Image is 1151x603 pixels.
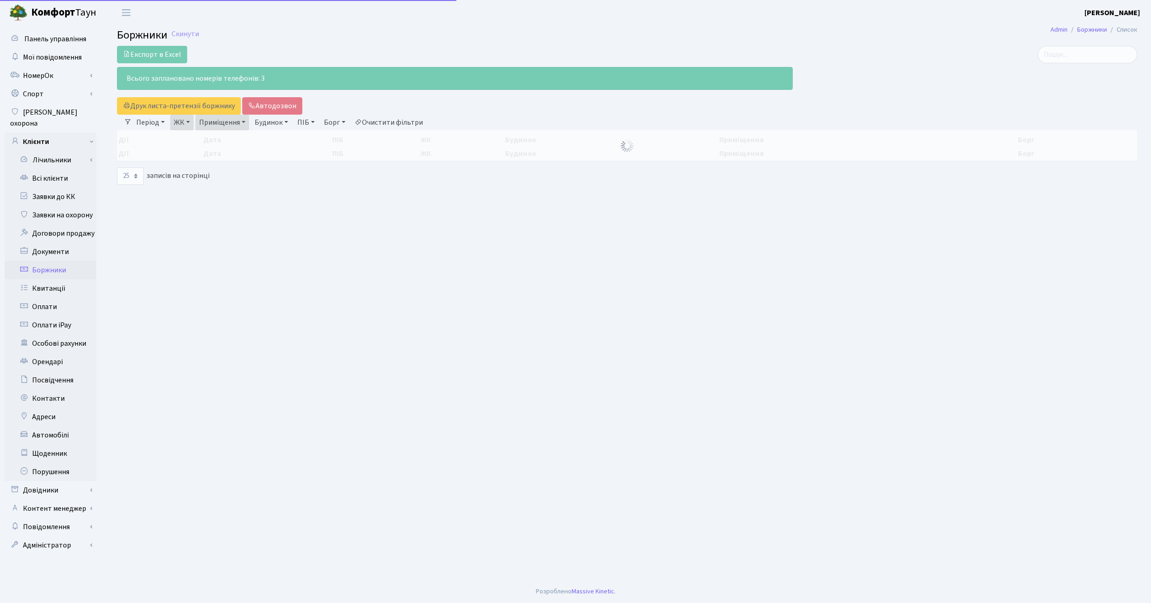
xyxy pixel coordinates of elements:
a: Документи [5,243,96,261]
a: Admin [1051,25,1068,34]
a: Панель управління [5,30,96,48]
a: Будинок [251,115,292,130]
a: Щоденник [5,444,96,463]
select: записів на сторінці [117,167,144,185]
a: Контакти [5,389,96,408]
a: Оплати [5,298,96,316]
a: ПІБ [294,115,318,130]
a: Приміщення [195,115,249,130]
span: Боржники [117,27,167,43]
a: Довідники [5,481,96,499]
a: Орендарі [5,353,96,371]
a: Посвідчення [5,371,96,389]
a: Період [133,115,168,130]
a: Квитанції [5,279,96,298]
div: Всього заплановано номерів телефонів: 3 [117,67,793,90]
label: записів на сторінці [117,167,210,185]
a: Спорт [5,85,96,103]
a: Контент менеджер [5,499,96,518]
a: [PERSON_NAME] охорона [5,103,96,133]
a: Адміністратор [5,536,96,554]
img: logo.png [9,4,28,22]
a: Автомобілі [5,426,96,444]
nav: breadcrumb [1037,20,1151,39]
a: Всі клієнти [5,169,96,188]
img: Обробка... [620,138,634,153]
a: Заявки на охорону [5,206,96,224]
div: Розроблено . [536,586,616,597]
a: [PERSON_NAME] [1084,7,1140,18]
span: Таун [31,5,96,21]
li: Список [1107,25,1137,35]
input: Пошук... [1038,46,1137,63]
a: Адреси [5,408,96,426]
b: [PERSON_NAME] [1084,8,1140,18]
button: Переключити навігацію [115,5,138,20]
a: Особові рахунки [5,334,96,353]
a: Заявки до КК [5,188,96,206]
a: Оплати iPay [5,316,96,334]
a: Лічильники [11,151,96,169]
a: Порушення [5,463,96,481]
a: Очистити фільтри [351,115,427,130]
button: Друк листа-претензії боржнику [117,97,241,115]
a: Договори продажу [5,224,96,243]
a: Massive Kinetic [572,586,614,596]
span: Панель управління [24,34,86,44]
b: Комфорт [31,5,75,20]
a: НомерОк [5,66,96,85]
a: Борг [320,115,349,130]
a: Скинути [172,30,199,39]
a: Повідомлення [5,518,96,536]
a: Автодозвон [242,97,302,115]
span: Мої повідомлення [23,52,82,62]
a: Експорт в Excel [117,46,187,63]
a: Клієнти [5,133,96,151]
a: Боржники [1077,25,1107,34]
a: Мої повідомлення [5,48,96,66]
a: ЖК [170,115,194,130]
a: Боржники [5,261,96,279]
